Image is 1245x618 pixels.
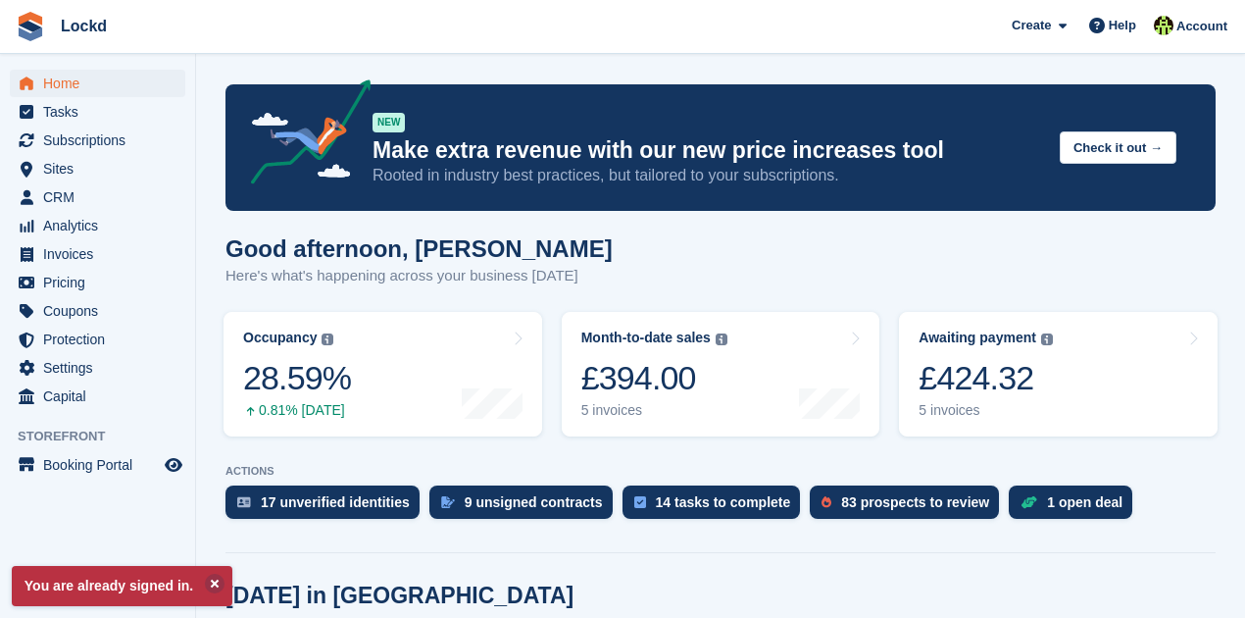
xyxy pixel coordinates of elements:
[43,326,161,353] span: Protection
[10,354,185,382] a: menu
[322,334,333,345] img: icon-info-grey-7440780725fd019a000dd9b08b2336e03edf1995a4989e88bcd33f0948082b44.svg
[1041,334,1053,345] img: icon-info-grey-7440780725fd019a000dd9b08b2336e03edf1995a4989e88bcd33f0948082b44.svg
[1176,17,1227,36] span: Account
[16,12,45,41] img: stora-icon-8386f47178a22dfd0bd8f6a31ec36ba5ce8667c1dd55bd0f319d3a0aa187defe.svg
[919,330,1036,346] div: Awaiting payment
[43,70,161,97] span: Home
[1060,131,1176,164] button: Check it out →
[1047,494,1122,510] div: 1 open deal
[43,127,161,154] span: Subscriptions
[10,127,185,154] a: menu
[562,312,880,437] a: Month-to-date sales £394.00 5 invoices
[822,496,831,508] img: prospect-51fa495bee0391a8d652442698ab0144808aea92771e9ea1ae160a38d050c398.svg
[18,427,195,446] span: Storefront
[581,330,711,346] div: Month-to-date sales
[1021,495,1037,509] img: deal-1b604bf984904fb50ccaf53a9ad4b4a5d6e5aea283cecdc64d6e3604feb123c2.svg
[10,451,185,479] a: menu
[373,113,405,132] div: NEW
[10,212,185,239] a: menu
[243,402,351,419] div: 0.81% [DATE]
[634,496,646,508] img: task-75834270c22a3079a89374b754ae025e5fb1db73e45f91037f5363f120a921f8.svg
[10,326,185,353] a: menu
[581,358,727,398] div: £394.00
[225,486,429,529] a: 17 unverified identities
[441,496,455,508] img: contract_signature_icon-13c848040528278c33f63329250d36e43548de30e8caae1d1a13099fd9432cc5.svg
[10,183,185,211] a: menu
[43,451,161,479] span: Booking Portal
[10,70,185,97] a: menu
[234,79,372,191] img: price-adjustments-announcement-icon-8257ccfd72463d97f412b2fc003d46551f7dbcb40ab6d574587a9cd5c0d94...
[656,494,791,510] div: 14 tasks to complete
[243,330,317,346] div: Occupancy
[53,10,115,42] a: Lockd
[1109,16,1136,35] span: Help
[261,494,410,510] div: 17 unverified identities
[224,312,542,437] a: Occupancy 28.59% 0.81% [DATE]
[429,486,622,529] a: 9 unsigned contracts
[1012,16,1051,35] span: Create
[225,265,613,287] p: Here's what's happening across your business [DATE]
[43,98,161,126] span: Tasks
[373,136,1044,165] p: Make extra revenue with our new price increases tool
[1009,486,1142,529] a: 1 open deal
[10,155,185,182] a: menu
[1154,16,1173,35] img: Jamie Budding
[43,155,161,182] span: Sites
[919,402,1053,419] div: 5 invoices
[622,486,811,529] a: 14 tasks to complete
[225,465,1216,478] p: ACTIONS
[716,334,727,345] img: icon-info-grey-7440780725fd019a000dd9b08b2336e03edf1995a4989e88bcd33f0948082b44.svg
[225,235,613,262] h1: Good afternoon, [PERSON_NAME]
[810,486,1009,529] a: 83 prospects to review
[43,212,161,239] span: Analytics
[43,297,161,325] span: Coupons
[43,183,161,211] span: CRM
[841,494,989,510] div: 83 prospects to review
[10,269,185,296] a: menu
[10,98,185,126] a: menu
[43,383,161,410] span: Capital
[162,453,185,477] a: Preview store
[373,165,1044,186] p: Rooted in industry best practices, but tailored to your subscriptions.
[43,240,161,268] span: Invoices
[899,312,1218,437] a: Awaiting payment £424.32 5 invoices
[581,402,727,419] div: 5 invoices
[919,358,1053,398] div: £424.32
[225,583,573,609] h2: [DATE] in [GEOGRAPHIC_DATA]
[43,269,161,296] span: Pricing
[10,297,185,325] a: menu
[10,383,185,410] a: menu
[12,566,232,606] p: You are already signed in.
[243,358,351,398] div: 28.59%
[10,240,185,268] a: menu
[465,494,603,510] div: 9 unsigned contracts
[43,354,161,382] span: Settings
[237,496,251,508] img: verify_identity-adf6edd0f0f0b5bbfe63781bf79b02c33cf7c696d77639b501bdc392416b5a36.svg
